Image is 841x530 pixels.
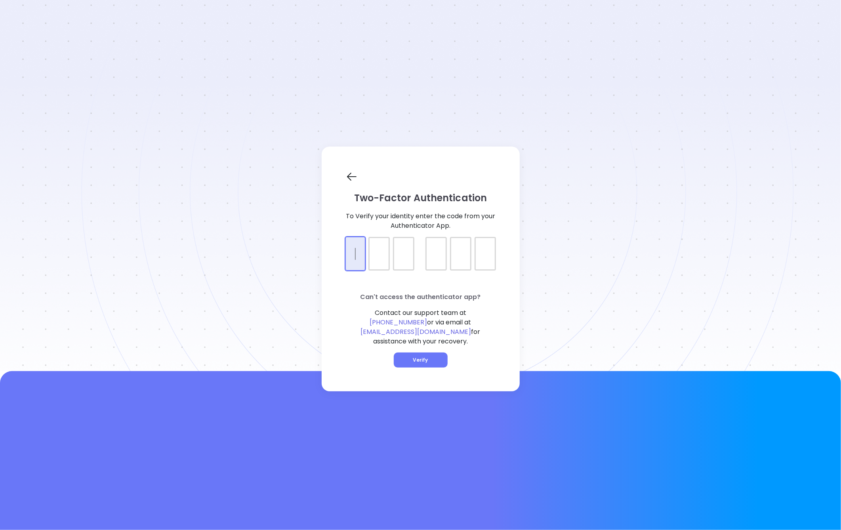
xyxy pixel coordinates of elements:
button: Verify [394,353,448,368]
input: verification input [345,237,496,257]
span: Verify [413,357,428,363]
p: Contact our support team at or via email at for assistance with your recovery. [345,308,496,346]
span: [EMAIL_ADDRESS][DOMAIN_NAME] [361,327,471,336]
p: Two-Factor Authentication [345,191,496,205]
p: To Verify your identity enter the code from your Authenticator App. [345,212,496,231]
p: Can't access the authenticator app? [345,292,496,302]
span: [PHONE_NUMBER] [370,318,427,327]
